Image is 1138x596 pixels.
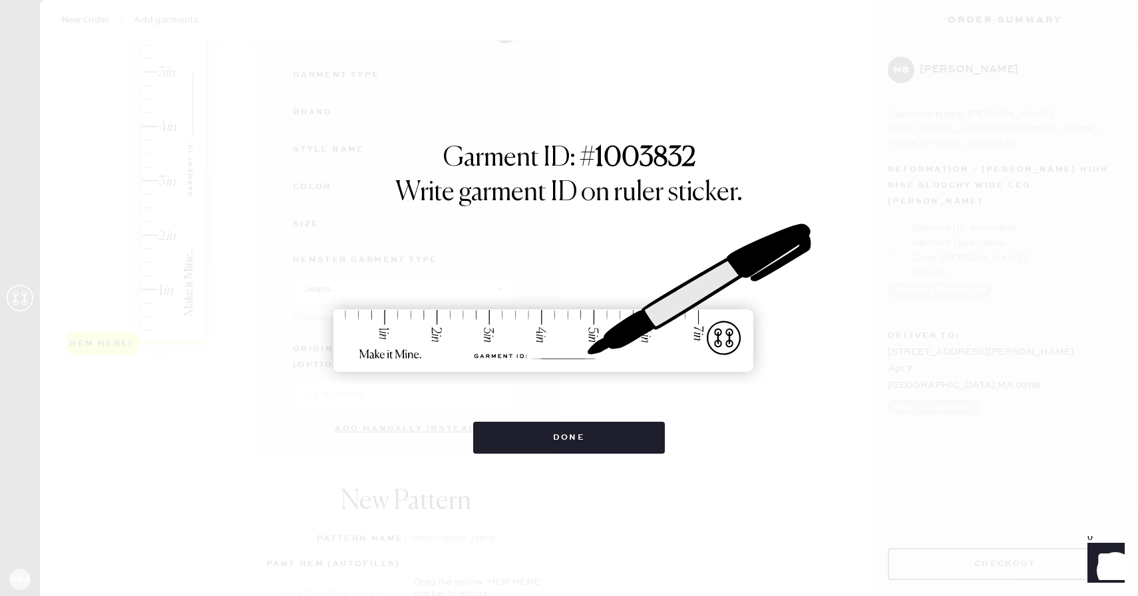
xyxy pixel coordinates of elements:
h1: Garment ID: # [443,142,695,177]
button: Done [473,422,665,454]
iframe: Front Chat [1075,536,1132,593]
strong: 1003832 [595,145,695,172]
img: ruler-sticker-sharpie.svg [319,189,819,408]
h1: Write garment ID on ruler sticker. [395,177,743,209]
